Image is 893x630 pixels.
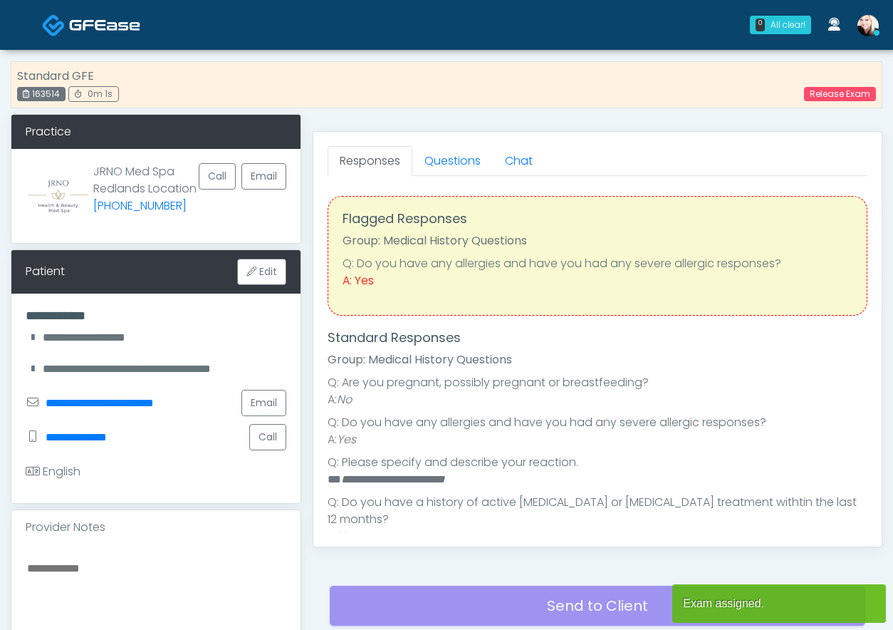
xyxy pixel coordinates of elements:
[337,431,356,448] em: Yes
[93,197,187,214] a: [PHONE_NUMBER]
[337,528,352,544] em: No
[328,351,512,368] strong: Group: Medical History Questions
[11,115,301,149] div: Practice
[771,19,805,31] div: All clear!
[93,163,197,217] p: JRNO Med Spa Redlands Location
[328,391,867,408] li: A:
[804,87,876,101] a: Release Exam
[741,10,820,40] a: 0 All clear!
[343,272,852,289] div: A: Yes
[328,454,867,471] li: Q: Please specify and describe your reaction.
[26,163,91,229] img: Provider image
[69,18,140,32] img: Docovia
[249,424,286,450] button: Call
[328,330,867,346] h4: Standard Responses
[328,374,867,391] li: Q: Are you pregnant, possibly pregnant or breastfeeding?
[328,414,867,431] li: Q: Do you have any allergies and have you had any severe allergic responses?
[493,146,545,176] a: Chat
[241,163,286,190] a: Email
[237,259,286,285] button: Edit
[42,1,140,48] a: Docovia
[857,15,879,36] img: Cynthia Petersen
[26,463,80,480] div: English
[337,391,352,408] em: No
[328,494,867,528] li: Q: Do you have a history of active [MEDICAL_DATA] or [MEDICAL_DATA] treatment withtin the last 12...
[343,255,852,272] li: Q: Do you have any allergies and have you had any severe allergic responses?
[412,146,493,176] a: Questions
[17,68,94,84] strong: Standard GFE
[11,510,301,544] div: Provider Notes
[328,431,867,448] li: A:
[88,88,113,100] span: 0m 1s
[328,528,867,545] li: A:
[328,146,412,176] a: Responses
[756,19,765,31] div: 0
[199,163,236,190] button: Call
[241,390,286,416] a: Email
[17,87,66,101] div: 163514
[26,263,65,280] div: Patient
[343,232,527,249] strong: Group: Medical History Questions
[343,211,852,227] h4: Flagged Responses
[42,14,66,37] img: Docovia
[672,584,886,623] article: Exam assigned.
